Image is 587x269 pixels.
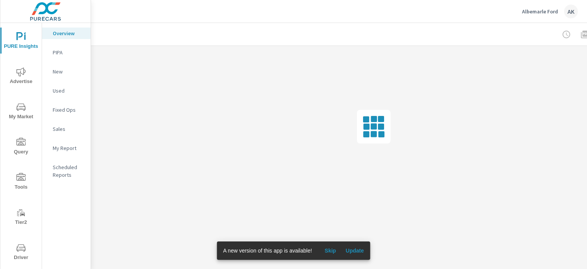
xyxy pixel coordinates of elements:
button: Update [342,245,367,257]
div: Scheduled Reports [42,161,91,181]
span: PURE Insights [3,32,39,51]
p: Used [53,87,84,95]
span: Advertise [3,67,39,86]
p: New [53,68,84,75]
span: Tools [3,173,39,192]
span: Tier2 [3,208,39,227]
p: Sales [53,125,84,133]
div: PIPA [42,47,91,58]
span: A new version of this app is available! [223,248,312,254]
div: Sales [42,123,91,135]
p: PIPA [53,49,84,56]
span: My Market [3,103,39,121]
span: Skip [321,247,339,254]
p: Albemarle Ford [522,8,558,15]
p: My Report [53,144,84,152]
div: AK [564,5,578,18]
p: Overview [53,29,84,37]
div: Overview [42,28,91,39]
div: Used [42,85,91,96]
div: Fixed Ops [42,104,91,116]
button: Skip [318,245,342,257]
p: Scheduled Reports [53,163,84,179]
div: New [42,66,91,77]
span: Update [345,247,364,254]
span: Driver [3,243,39,262]
p: Fixed Ops [53,106,84,114]
span: Query [3,138,39,157]
div: My Report [42,142,91,154]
